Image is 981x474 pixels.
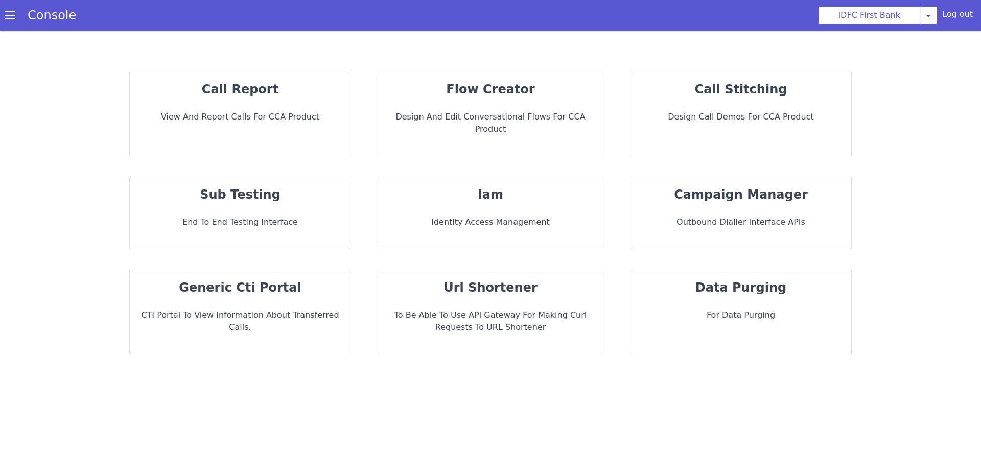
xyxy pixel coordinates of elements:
strong: sub testing [200,187,281,202]
strong: flow creator [446,82,534,97]
p: To be able to use API Gateway for making curl requests to URL Shortener [388,309,593,334]
p: For data purging [639,309,843,321]
strong: generic cti portal [179,280,301,295]
div: Log out [942,8,973,25]
strong: data purging [695,280,786,295]
button: IDFC First Bank [818,6,920,25]
strong: url shortener [443,280,538,295]
p: Design and Edit Conversational flows for CCA Product [388,111,593,135]
p: End to End Testing Interface [138,216,342,228]
p: Outbound dialler interface APIs [639,216,843,228]
p: CTI portal to view information about transferred Calls. [138,309,342,334]
strong: iam [478,187,503,202]
strong: call report [202,82,278,97]
strong: call stitching [695,82,787,97]
a: Console [15,8,88,22]
p: Design call demos for CCA Product [639,111,843,123]
p: Identity Access Management [388,216,593,228]
p: View and report calls for CCA Product [138,111,342,123]
strong: campaign manager [674,187,808,202]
